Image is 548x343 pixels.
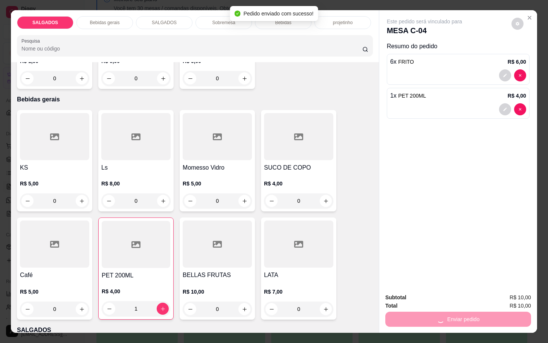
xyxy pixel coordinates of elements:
span: check-circle [235,11,241,17]
button: increase-product-quantity [320,195,332,207]
button: decrease-product-quantity [184,195,196,207]
p: Este pedido será vinculado para [387,18,462,25]
button: increase-product-quantity [320,303,332,315]
p: R$ 4,00 [508,92,526,100]
span: R$ 10,00 [510,302,531,310]
h4: Ls [101,163,171,172]
p: SALGADOS [152,20,177,26]
p: R$ 5,00 [183,180,252,187]
h4: Café [20,271,89,280]
button: decrease-product-quantity [499,69,511,81]
p: Bebidas gerais [17,95,373,104]
p: R$ 7,00 [264,288,333,296]
h4: KS [20,163,89,172]
button: decrease-product-quantity [499,103,511,115]
span: Pedido enviado com sucesso! [244,11,314,17]
p: Bebidas [275,20,291,26]
label: Pesquisa [21,38,43,44]
span: PET 200ML [398,93,426,99]
span: FRITO [398,59,414,65]
strong: Total [385,303,397,309]
button: increase-product-quantity [157,303,169,315]
p: R$ 4,00 [264,180,333,187]
strong: Subtotal [385,294,406,300]
button: increase-product-quantity [76,195,88,207]
p: 6 x [390,57,414,66]
p: Resumo do pedido [387,42,530,51]
p: MESA C-04 [387,25,462,36]
span: R$ 10,00 [510,293,531,302]
button: decrease-product-quantity [21,195,34,207]
p: R$ 4,00 [102,288,170,295]
input: Pesquisa [21,45,362,52]
h4: LATA [264,271,333,280]
p: Sobremesa [212,20,235,26]
p: R$ 8,00 [101,180,171,187]
p: R$ 5,00 [20,288,89,296]
h4: Momesso Vidro [183,163,252,172]
p: R$ 6,00 [508,58,526,66]
button: decrease-product-quantity [103,195,115,207]
button: decrease-product-quantity [514,69,526,81]
button: decrease-product-quantity [266,195,278,207]
button: decrease-product-quantity [266,303,278,315]
button: decrease-product-quantity [514,103,526,115]
button: increase-product-quantity [238,72,250,84]
button: increase-product-quantity [157,195,169,207]
button: decrease-product-quantity [103,303,115,315]
button: decrease-product-quantity [511,18,524,30]
h4: PET 200ML [102,271,170,280]
button: decrease-product-quantity [184,303,196,315]
button: increase-product-quantity [76,72,88,84]
p: R$ 10,00 [183,288,252,296]
button: decrease-product-quantity [21,72,34,84]
p: SALGADOS [17,326,373,335]
button: decrease-product-quantity [184,72,196,84]
p: R$ 5,00 [20,180,89,187]
button: Close [524,12,536,24]
h4: SUCO DE COPO [264,163,333,172]
button: increase-product-quantity [238,195,250,207]
p: SALGADOS [32,20,58,26]
p: projetinho [333,20,353,26]
p: 1 x [390,91,426,100]
p: Bebidas gerais [90,20,119,26]
button: increase-product-quantity [238,303,250,315]
h4: BELLAS FRUTAS [183,271,252,280]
